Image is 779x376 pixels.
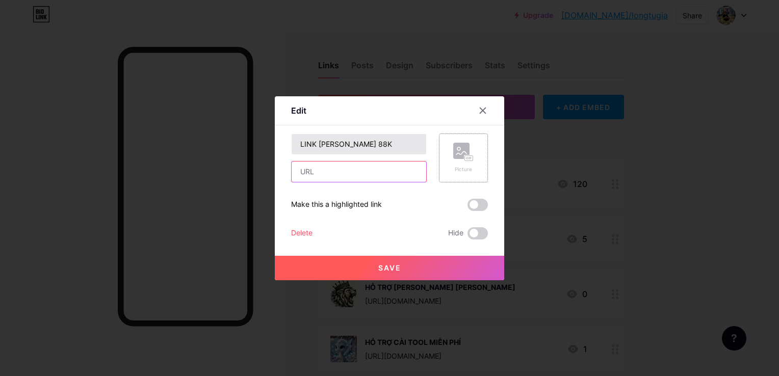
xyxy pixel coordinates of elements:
span: Hide [448,227,463,239]
input: Title [292,134,426,154]
div: Make this a highlighted link [291,199,382,211]
button: Save [275,256,504,280]
input: URL [292,162,426,182]
div: Delete [291,227,313,239]
span: Save [378,263,401,272]
div: Edit [291,104,306,117]
div: Picture [453,166,474,173]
